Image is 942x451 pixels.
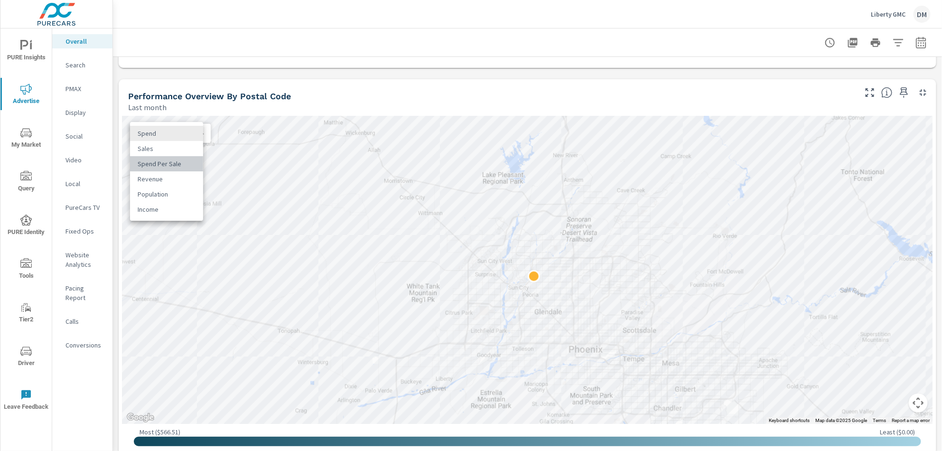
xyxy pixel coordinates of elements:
li: Sales [130,141,203,156]
li: Spend [130,126,203,141]
li: Population [130,187,203,202]
li: Revenue [130,171,203,187]
li: Income [130,202,203,217]
li: Spend Per Sale [130,156,203,171]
